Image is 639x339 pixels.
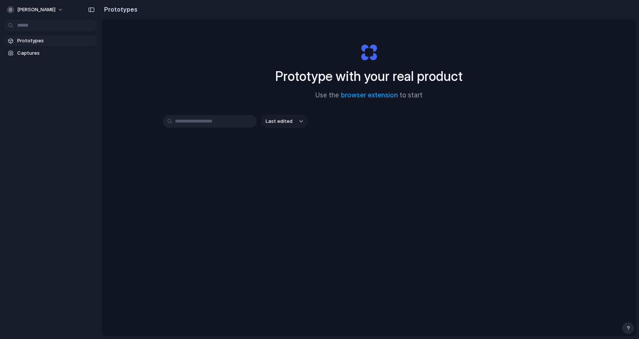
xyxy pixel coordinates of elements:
[17,6,55,13] span: [PERSON_NAME]
[17,37,94,45] span: Prototypes
[315,91,423,100] span: Use the to start
[4,35,97,46] a: Prototypes
[266,118,293,125] span: Last edited
[101,5,137,14] h2: Prototypes
[275,66,463,86] h1: Prototype with your real product
[4,4,67,16] button: [PERSON_NAME]
[341,91,398,99] a: browser extension
[4,48,97,59] a: Captures
[261,115,308,128] button: Last edited
[17,49,94,57] span: Captures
